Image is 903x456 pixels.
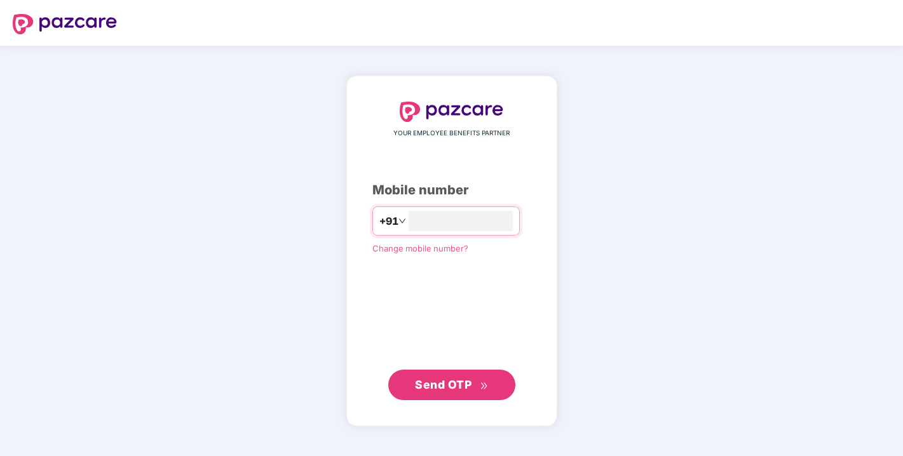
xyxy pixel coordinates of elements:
[379,213,398,229] span: +91
[400,102,504,122] img: logo
[393,128,510,138] span: YOUR EMPLOYEE BENEFITS PARTNER
[372,243,468,253] a: Change mobile number?
[372,180,531,200] div: Mobile number
[415,378,472,391] span: Send OTP
[13,14,117,34] img: logo
[388,370,515,400] button: Send OTPdouble-right
[480,382,488,390] span: double-right
[398,217,406,225] span: down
